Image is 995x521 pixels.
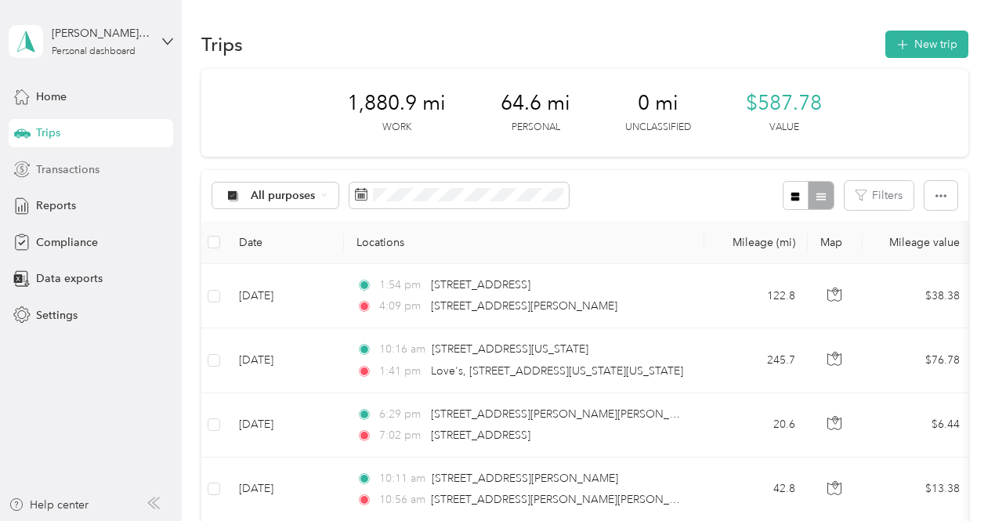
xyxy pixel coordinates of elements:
[431,364,683,378] span: Love's, [STREET_ADDRESS][US_STATE][US_STATE]
[379,470,425,487] span: 10:11 am
[431,407,704,421] span: [STREET_ADDRESS][PERSON_NAME][PERSON_NAME]
[863,328,972,393] td: $76.78
[36,234,98,251] span: Compliance
[845,181,914,210] button: Filters
[251,190,316,201] span: All purposes
[704,393,808,458] td: 20.6
[432,342,588,356] span: [STREET_ADDRESS][US_STATE]
[704,221,808,264] th: Mileage (mi)
[431,429,530,442] span: [STREET_ADDRESS]
[379,427,424,444] span: 7:02 pm
[863,264,972,328] td: $38.38
[501,91,570,116] span: 64.6 mi
[907,433,995,521] iframe: Everlance-gr Chat Button Frame
[379,298,424,315] span: 4:09 pm
[226,328,344,393] td: [DATE]
[52,47,136,56] div: Personal dashboard
[36,307,78,324] span: Settings
[704,328,808,393] td: 245.7
[9,497,89,513] button: Help center
[431,299,617,313] span: [STREET_ADDRESS][PERSON_NAME]
[347,91,446,116] span: 1,880.9 mi
[808,221,863,264] th: Map
[36,161,99,178] span: Transactions
[226,393,344,458] td: [DATE]
[36,270,103,287] span: Data exports
[382,121,411,135] p: Work
[863,221,972,264] th: Mileage value
[379,277,424,294] span: 1:54 pm
[226,221,344,264] th: Date
[226,264,344,328] td: [DATE]
[863,393,972,458] td: $6.44
[769,121,799,135] p: Value
[379,363,424,380] span: 1:41 pm
[52,25,150,42] div: [PERSON_NAME] [PERSON_NAME]
[344,221,704,264] th: Locations
[704,264,808,328] td: 122.8
[201,36,243,52] h1: Trips
[625,121,691,135] p: Unclassified
[431,493,704,506] span: [STREET_ADDRESS][PERSON_NAME][PERSON_NAME]
[36,89,67,105] span: Home
[512,121,560,135] p: Personal
[885,31,968,58] button: New trip
[379,406,424,423] span: 6:29 pm
[432,472,618,485] span: [STREET_ADDRESS][PERSON_NAME]
[638,91,678,116] span: 0 mi
[379,491,424,508] span: 10:56 am
[379,341,425,358] span: 10:16 am
[746,91,822,116] span: $587.78
[431,278,530,291] span: [STREET_ADDRESS]
[36,125,60,141] span: Trips
[36,197,76,214] span: Reports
